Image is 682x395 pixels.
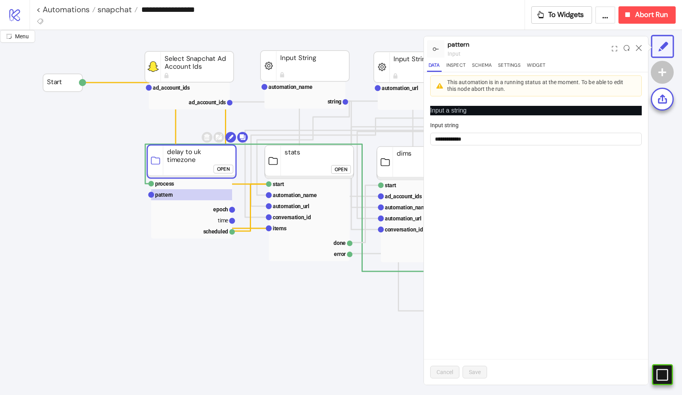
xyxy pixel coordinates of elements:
text: items [273,225,287,231]
a: < Automations [36,6,96,13]
text: pattern [155,192,173,198]
div: Open [217,165,230,174]
text: automation_name [268,84,313,90]
button: Cancel [430,366,459,378]
text: ad_account_ids [189,99,226,105]
div: This automation is in a running status at the moment. To be able to edit this node abort the run. [447,79,629,93]
text: ad_account_ids [385,193,422,199]
text: string [328,98,342,105]
button: Schema [470,61,493,72]
span: snapchat [96,4,132,15]
text: automation_url [273,203,309,209]
text: ad_account_ids [153,85,190,91]
button: Abort Run [618,6,676,24]
text: process [155,181,174,187]
div: Open [335,165,347,174]
text: automation_url [385,215,422,222]
text: automation_url [382,85,418,91]
button: Settings [497,61,522,72]
button: ... [595,6,615,24]
text: epoch [213,206,228,213]
span: Abort Run [635,10,668,19]
span: To Widgets [548,10,584,19]
text: automation_name [385,204,429,211]
span: expand [612,46,617,51]
text: conversation_id [385,226,423,233]
input: Input string [430,133,642,145]
span: Menu [15,33,29,39]
span: radius-bottomright [6,34,12,39]
button: Widget [525,61,547,72]
text: time [218,217,228,224]
label: Input string [430,121,464,130]
button: To Widgets [531,6,592,24]
div: pattern [448,39,609,49]
div: input [448,49,609,58]
button: Save [463,366,487,378]
text: start [385,182,396,188]
text: automation_name [273,192,317,198]
button: Data [427,61,442,72]
text: start [273,181,284,187]
a: snapchat [96,6,138,13]
p: Input a string [430,106,642,115]
button: Open [214,165,233,173]
button: Inspect [445,61,467,72]
button: Open [331,165,351,174]
text: conversation_id [273,214,311,220]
